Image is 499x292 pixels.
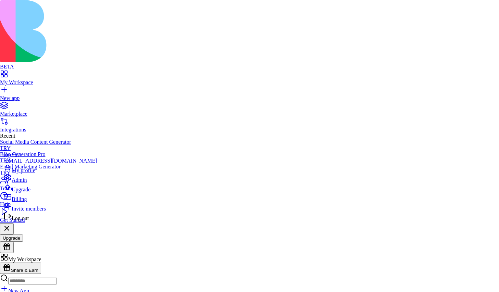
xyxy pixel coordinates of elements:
a: Sshir+87[EMAIL_ADDRESS][DOMAIN_NAME] [3,145,97,164]
a: My profile [3,164,97,174]
div: [EMAIL_ADDRESS][DOMAIN_NAME] [3,158,97,164]
span: Invite members [12,206,46,212]
span: Admin [12,177,27,183]
span: Upgrade [12,187,30,192]
a: Admin [3,174,97,183]
a: Upgrade [3,183,97,193]
span: Billing [12,196,27,202]
span: S [3,145,7,151]
span: My profile [12,167,35,173]
div: shir+87 [3,152,97,158]
span: Log out [12,215,29,221]
a: Billing [3,193,97,202]
a: Invite members [3,202,97,212]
